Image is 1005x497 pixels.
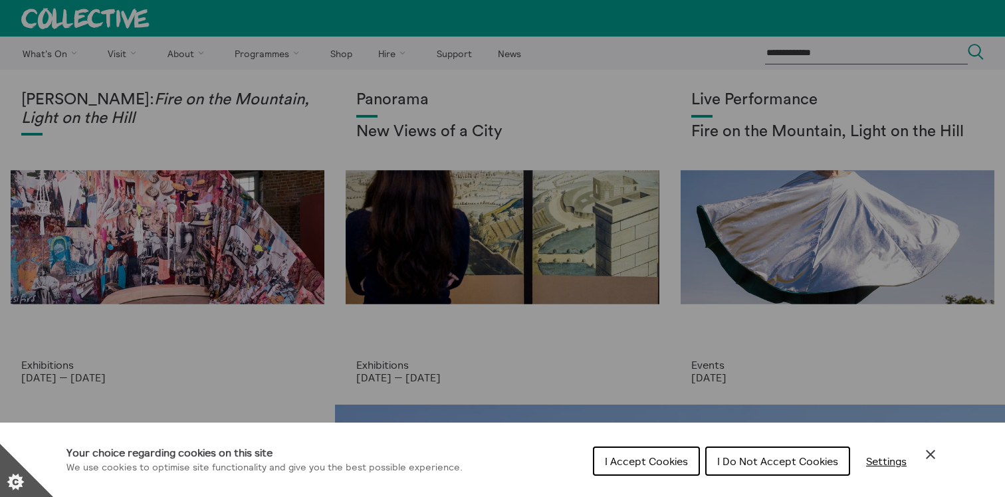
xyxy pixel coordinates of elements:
[866,454,907,468] span: Settings
[66,445,463,460] h1: Your choice regarding cookies on this site
[923,447,939,462] button: Close Cookie Control
[66,460,463,475] p: We use cookies to optimise site functionality and give you the best possible experience.
[605,454,688,468] span: I Accept Cookies
[705,447,850,476] button: I Do Not Accept Cookies
[593,447,700,476] button: I Accept Cookies
[717,454,838,468] span: I Do Not Accept Cookies
[855,448,917,474] button: Settings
